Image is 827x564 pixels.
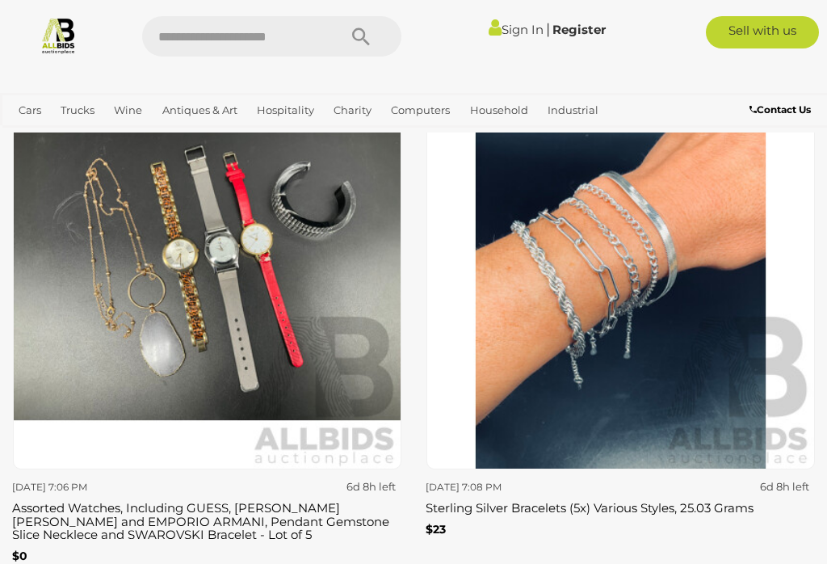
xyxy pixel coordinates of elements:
b: Contact Us [749,103,811,116]
a: Antiques & Art [156,97,244,124]
b: $23 [426,522,446,537]
span: | [546,20,550,38]
a: Jewellery [12,124,75,150]
strong: 6d 8h left [760,480,809,493]
a: Sports [132,124,178,150]
a: Industrial [541,97,605,124]
a: Hospitality [250,97,321,124]
h3: Assorted Watches, Including GUESS, [PERSON_NAME] [PERSON_NAME] and EMPORIO ARMANI, Pendant Gemsto... [12,498,401,542]
a: Charity [327,97,378,124]
a: Sell with us [706,16,819,48]
h3: Sterling Silver Bracelets (5x) Various Styles, 25.03 Grams [426,498,815,516]
a: Contact Us [749,101,815,119]
div: [DATE] 7:06 PM [12,478,199,496]
div: [DATE] 7:08 PM [426,478,612,496]
a: Office [82,124,125,150]
a: Computers [384,97,456,124]
a: Wine [107,97,149,124]
a: Register [552,22,606,37]
img: Assorted Watches, Including GUESS, CALVIN KLEIN and EMPORIO ARMANI, Pendant Gemstone Slice Neckle... [13,81,401,469]
b: $0 [12,549,27,563]
a: Trucks [54,97,101,124]
a: [GEOGRAPHIC_DATA] [185,124,313,150]
strong: 6d 8h left [346,480,396,493]
a: Sign In [489,22,544,37]
img: Sterling Silver Bracelets (5x) Various Styles, 25.03 Grams [426,81,815,469]
button: Search [321,16,401,57]
img: Allbids.com.au [40,16,78,54]
a: Cars [12,97,48,124]
a: Household [464,97,535,124]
